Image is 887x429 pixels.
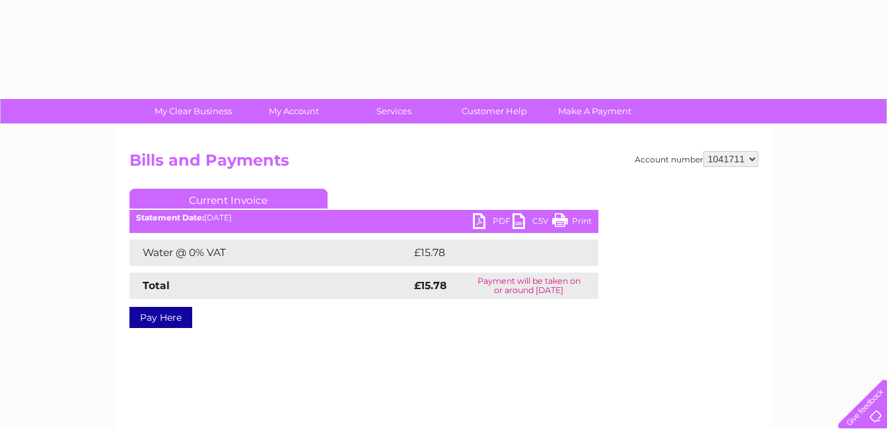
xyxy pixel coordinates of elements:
a: Make A Payment [540,99,649,123]
a: My Clear Business [139,99,248,123]
b: Statement Date: [136,213,204,222]
a: Services [339,99,448,123]
td: £15.78 [411,240,571,266]
div: Account number [635,151,758,167]
a: Print [552,213,592,232]
a: PDF [473,213,513,232]
td: Water @ 0% VAT [129,240,411,266]
a: Current Invoice [129,189,328,209]
div: [DATE] [129,213,598,222]
h2: Bills and Payments [129,151,758,176]
a: CSV [513,213,552,232]
a: Pay Here [129,307,192,328]
strong: Total [143,279,170,292]
strong: £15.78 [414,279,446,292]
a: Customer Help [440,99,549,123]
td: Payment will be taken on or around [DATE] [460,273,598,299]
a: My Account [239,99,348,123]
